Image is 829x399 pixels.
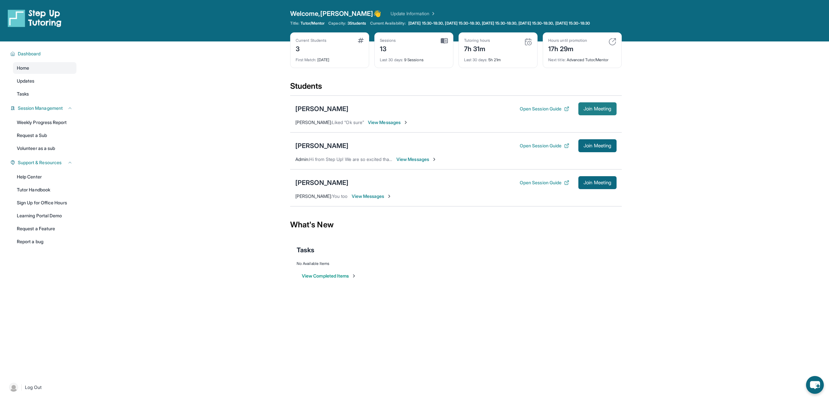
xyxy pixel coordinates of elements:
a: Help Center [13,171,76,183]
span: Hi from Step Up! We are so excited that you are matched with one another. Please continue to use ... [309,156,820,162]
a: Tasks [13,88,76,100]
span: Tutor/Mentor [301,21,324,26]
span: Log Out [25,384,42,391]
a: Weekly Progress Report [13,117,76,128]
span: View Messages [368,119,408,126]
button: Join Meeting [578,139,617,152]
div: 9 Sessions [380,53,448,63]
span: You too [332,193,348,199]
span: View Messages [396,156,437,163]
div: Current Students [296,38,326,43]
a: Sign Up for Office Hours [13,197,76,209]
div: 13 [380,43,396,53]
span: Updates [17,78,35,84]
span: Next title : [548,57,566,62]
div: Students [290,81,622,95]
button: Open Session Guide [520,106,569,112]
span: Home [17,65,29,71]
span: Liked “Ok sure” [332,120,364,125]
a: |Log Out [6,380,76,394]
div: Sessions [380,38,396,43]
div: No Available Items [297,261,615,266]
span: First Match : [296,57,316,62]
button: Session Management [15,105,73,111]
button: Join Meeting [578,176,617,189]
a: Report a bug [13,236,76,247]
span: Title: [290,21,299,26]
span: Support & Resources [18,159,62,166]
div: [DATE] [296,53,364,63]
img: card [608,38,616,46]
span: [PERSON_NAME] : [295,193,332,199]
span: Join Meeting [584,181,611,185]
span: Dashboard [18,51,41,57]
span: View Messages [352,193,392,199]
div: Advanced Tutor/Mentor [548,53,616,63]
img: card [524,38,532,46]
button: Join Meeting [578,102,617,115]
button: Open Session Guide [520,142,569,149]
img: logo [8,9,62,27]
div: 7h 31m [464,43,490,53]
div: [PERSON_NAME] [295,178,348,187]
img: Chevron-Right [432,157,437,162]
span: [DATE] 15:30-18:30, [DATE] 15:30-18:30, [DATE] 15:30-18:30, [DATE] 15:30-18:30, [DATE] 15:30-18:30 [408,21,590,26]
img: Chevron-Right [387,194,392,199]
div: 5h 21m [464,53,532,63]
span: Join Meeting [584,144,611,148]
img: user-img [9,383,18,392]
img: card [358,38,364,43]
div: What's New [290,211,622,239]
div: 17h 29m [548,43,587,53]
button: chat-button [806,376,824,394]
button: Open Session Guide [520,179,569,186]
span: Join Meeting [584,107,611,111]
a: Tutor Handbook [13,184,76,196]
a: Home [13,62,76,74]
a: Request a Feature [13,223,76,234]
span: Welcome, [PERSON_NAME] 👋 [290,9,381,18]
span: Capacity: [328,21,346,26]
span: Last 30 days : [464,57,487,62]
span: [PERSON_NAME] : [295,120,332,125]
button: Support & Resources [15,159,73,166]
span: 3 Students [347,21,366,26]
img: Chevron-Right [403,120,408,125]
img: Chevron Right [429,10,436,17]
a: Updates [13,75,76,87]
img: card [441,38,448,44]
div: Tutoring hours [464,38,490,43]
a: Volunteer as a sub [13,142,76,154]
div: Hours until promotion [548,38,587,43]
span: Tasks [17,91,29,97]
button: View Completed Items [302,273,357,279]
div: 3 [296,43,326,53]
span: Session Management [18,105,63,111]
span: Current Availability: [370,21,406,26]
span: | [21,383,22,391]
a: Update Information [391,10,436,17]
div: [PERSON_NAME] [295,104,348,113]
span: Tasks [297,245,314,255]
a: Request a Sub [13,130,76,141]
span: Admin : [295,156,309,162]
span: Last 30 days : [380,57,403,62]
button: Dashboard [15,51,73,57]
a: Learning Portal Demo [13,210,76,222]
div: [PERSON_NAME] [295,141,348,150]
a: [DATE] 15:30-18:30, [DATE] 15:30-18:30, [DATE] 15:30-18:30, [DATE] 15:30-18:30, [DATE] 15:30-18:30 [407,21,591,26]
